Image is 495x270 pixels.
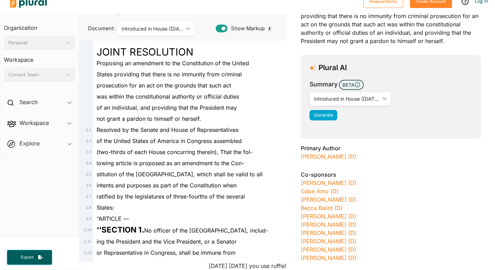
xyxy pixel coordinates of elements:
[97,260,243,267] span: criminal prosecution for any violation of otherwise valid
[97,126,238,133] span: Resolved by the Senate and House of Representatives
[301,170,481,179] h3: Co-sponsors
[310,110,337,120] button: Generate
[314,112,333,118] span: Generate
[84,239,91,244] span: 2 . 11
[86,150,91,154] span: 2 . 3
[301,188,339,195] a: Gabe Amo (D)
[86,138,91,143] span: 2 . 2
[339,80,364,90] span: BETA
[301,221,356,228] a: [PERSON_NAME] (D)
[97,215,129,222] span: ‘‘ARTICLE —
[310,80,338,89] h3: Summary
[301,204,343,211] a: Becca Balint (D)
[301,229,356,236] a: [PERSON_NAME] (D)
[86,194,91,199] span: 2 . 7
[97,249,236,256] span: or Representative in Congress, shall be immune from
[84,261,91,266] span: 2 . 13
[301,196,356,203] a: [PERSON_NAME] (D)
[266,25,273,32] div: Tooltip anchor
[97,227,268,234] span: No officer of the [GEOGRAPHIC_DATA], includ-
[97,238,237,245] span: ing the President and the Vice President, or a Senator
[97,160,244,167] span: lowing article is proposed as an amendment to the Con-
[301,254,356,261] a: [PERSON_NAME] (D)
[84,227,91,232] span: 2 . 10
[8,71,64,78] div: Current Team
[122,25,183,32] div: Introduced in House ([DATE])
[4,50,75,65] h3: Workspace
[301,238,356,245] a: [PERSON_NAME] (D)
[301,213,356,220] a: [PERSON_NAME] (D)
[97,104,237,111] span: of an individual, and providing that the President may
[86,172,91,177] span: 2 . 5
[301,153,356,160] a: [PERSON_NAME] (D)
[314,95,379,102] div: Introduced in House ([DATE])
[97,137,242,144] span: of the United States of America in Congress assembled
[301,144,481,152] h3: Primary Author
[86,216,91,221] span: 2 . 9
[86,183,91,188] span: 2 . 6
[97,149,253,155] span: (two-thirds of each House concurring therein), That the fol-
[97,182,237,189] span: intents and purposes as part of the Constitution when
[4,18,75,33] h3: Organization
[97,115,201,122] span: not grant a pardon to himself or herself.
[86,205,91,210] span: 2 . 8
[97,193,245,200] span: ratified by the legislatures of three-fourths of the several
[84,250,91,255] span: 2 . 12
[7,250,52,265] button: Export
[97,171,263,178] span: stitution of the [GEOGRAPHIC_DATA], which shall be valid to all
[86,161,91,166] span: 2 . 4
[97,60,249,67] span: Proposing an amendment to the Constitution of the United
[97,46,193,58] span: JOINT RESOLUTION
[84,25,109,32] span: Document:
[97,82,231,89] span: prosecution for an act on the grounds that such act
[97,93,239,100] span: was within the constitutional authority or official duties
[319,64,347,72] h3: Plural AI
[97,71,242,78] span: States providing that there is no immunity from criminal
[19,98,38,106] h2: Search
[8,39,64,47] div: Personal
[16,254,38,260] span: Export
[97,225,144,234] strong: ‘‘SECTION 1.
[301,179,356,186] a: [PERSON_NAME] (D)
[301,246,356,253] a: [PERSON_NAME] (D)
[97,204,114,211] span: States:
[86,127,91,132] span: 2 . 1
[228,25,265,32] span: Show Markup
